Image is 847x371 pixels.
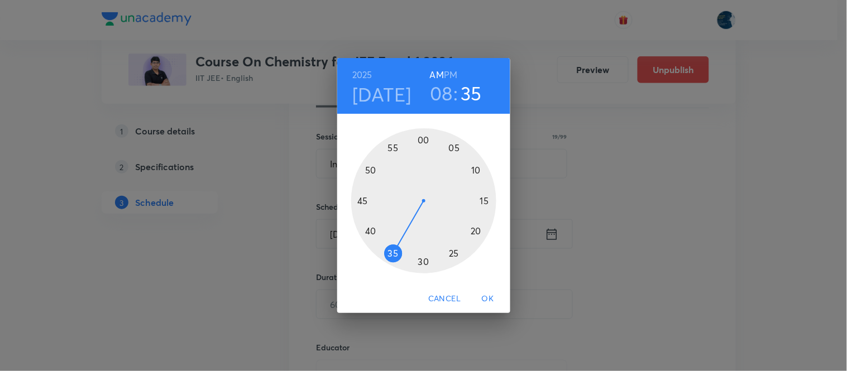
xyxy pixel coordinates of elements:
span: Cancel [428,292,461,306]
button: AM [430,67,444,83]
button: PM [444,67,457,83]
button: 35 [461,81,482,105]
button: 2025 [352,67,372,83]
button: Cancel [424,288,465,309]
button: 08 [430,81,453,105]
span: OK [475,292,501,306]
h3: : [454,81,458,105]
button: OK [470,288,506,309]
button: [DATE] [352,83,411,106]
